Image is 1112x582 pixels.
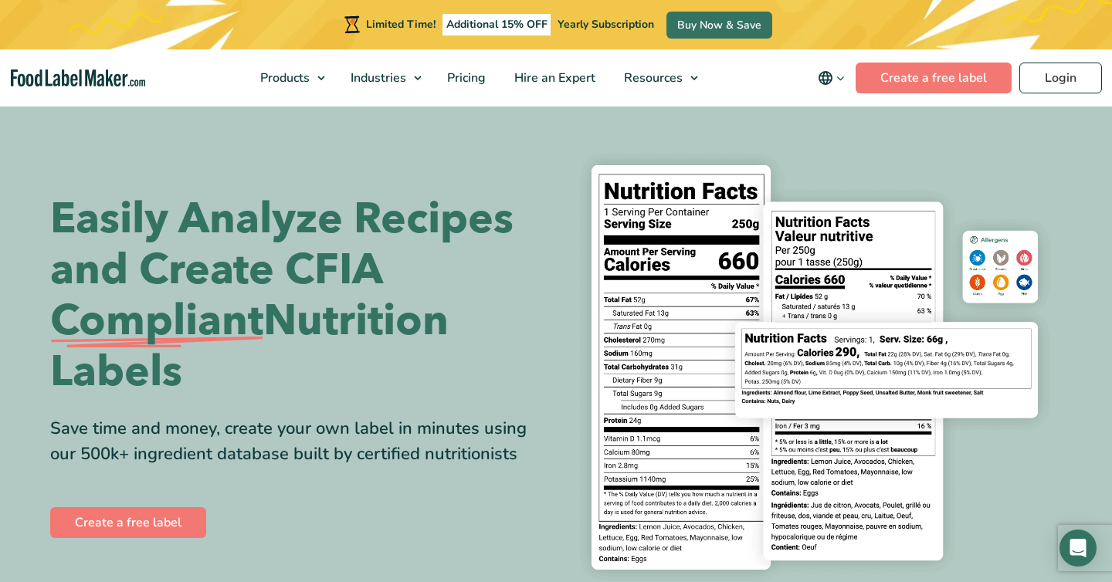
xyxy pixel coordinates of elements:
a: Products [246,49,333,107]
span: Compliant [50,296,263,347]
a: Hire an Expert [500,49,606,107]
span: Products [256,69,311,86]
span: Pricing [442,69,487,86]
span: Resources [619,69,684,86]
a: Resources [610,49,706,107]
span: Limited Time! [366,17,436,32]
span: Industries [346,69,408,86]
h1: Easily Analyze Recipes and Create CFIA Nutrition Labels [50,194,544,398]
span: Additional 15% OFF [442,14,551,36]
div: Open Intercom Messenger [1059,530,1097,567]
a: Industries [337,49,429,107]
a: Create a free label [856,63,1012,93]
a: Create a free label [50,507,206,538]
a: Pricing [433,49,497,107]
span: Hire an Expert [510,69,597,86]
div: Save time and money, create your own label in minutes using our 500k+ ingredient database built b... [50,416,544,467]
a: Buy Now & Save [666,12,772,39]
a: Login [1019,63,1102,93]
span: Yearly Subscription [558,17,654,32]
